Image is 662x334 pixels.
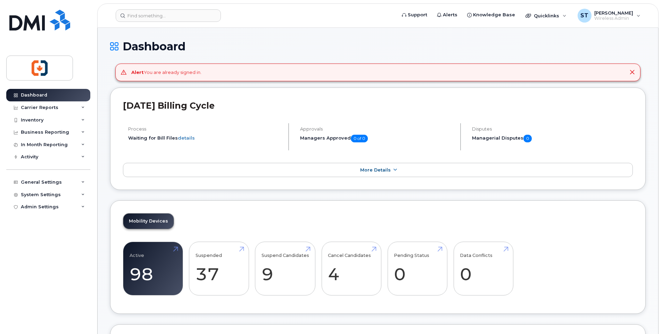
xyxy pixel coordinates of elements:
div: You are already signed in. [131,69,201,76]
a: Suspended 37 [196,246,242,292]
li: Waiting for Bill Files [128,135,282,141]
h1: Dashboard [110,40,646,52]
a: Pending Status 0 [394,246,441,292]
span: 0 [523,135,532,142]
a: Mobility Devices [123,214,174,229]
h5: Managers Approved [300,135,454,142]
h5: Managerial Disputes [472,135,633,142]
h4: Approvals [300,126,454,132]
h4: Process [128,126,282,132]
h2: [DATE] Billing Cycle [123,100,633,111]
span: More Details [360,167,391,173]
a: Suspend Candidates 9 [262,246,309,292]
span: 0 of 0 [351,135,368,142]
a: Cancel Candidates 4 [328,246,375,292]
strong: Alert [131,69,144,75]
h4: Disputes [472,126,633,132]
a: Data Conflicts 0 [460,246,507,292]
a: Active 98 [130,246,176,292]
a: details [178,135,195,141]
